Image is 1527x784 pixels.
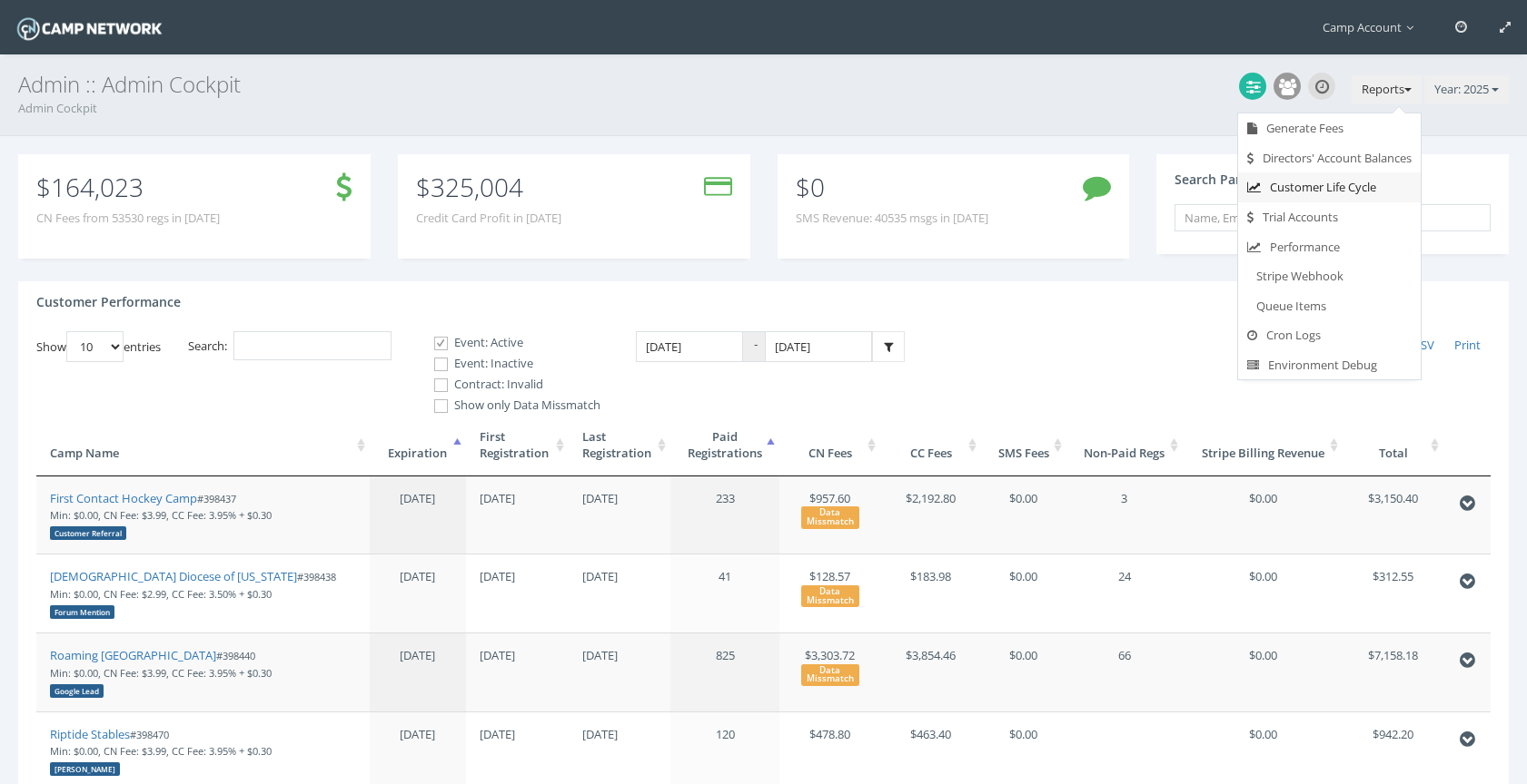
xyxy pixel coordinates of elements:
[419,376,600,394] label: Contract: Invalid
[1238,261,1421,291] a: Stripe Webhook
[1323,19,1423,35] span: Camp Account
[1183,632,1344,711] td: $0.00
[50,684,104,698] div: Google Lead
[1237,113,1422,380] ul: Reports
[50,649,272,696] small: #398440 Min: $0.00, CN Fee: $3.99, CC Fee: 3.95% + $0.30
[419,334,600,352] label: Event: Active
[466,632,569,711] td: [DATE]
[50,647,216,663] a: Roaming [GEOGRAPHIC_DATA]
[1238,172,1421,202] a: Customer Life Cycle
[1343,415,1443,476] th: Total: activate to sort column ascending
[188,331,392,361] label: Search:
[370,415,466,476] th: Expiration: activate to sort column descending
[1066,415,1183,476] th: Non-Paid Regs: activate to sort column ascending
[233,331,392,361] input: Search:
[50,568,297,584] a: [DEMOGRAPHIC_DATA] Diocese of [US_STATE]
[1434,81,1489,97] span: Year: 2025
[18,100,97,116] a: Admin Cockpit
[1424,75,1509,104] button: Year: 2025
[796,170,825,204] span: $0
[743,331,765,363] span: -
[419,355,600,373] label: Event: Inactive
[1343,554,1443,632] td: $312.55
[636,331,743,363] input: Date Range: From
[50,762,120,776] div: [PERSON_NAME]
[1352,75,1422,104] button: Reports
[18,73,1509,96] h3: Admin :: Admin Cockpit
[1238,113,1421,143] a: Generate Fees
[981,476,1066,554] td: $0.00
[36,177,220,197] p: $
[400,726,435,742] span: [DATE]
[1238,143,1421,173] a: Directors' Account Balances
[779,415,880,476] th: CN Fees: activate to sort column ascending
[466,476,569,554] td: [DATE]
[36,415,370,476] th: Camp Name: activate to sort column ascending
[880,554,981,632] td: $183.98
[1238,291,1421,321] a: Queue Items
[1066,632,1183,711] td: 66
[14,13,165,44] img: Camp Network
[66,331,124,362] select: Showentries
[1454,337,1481,353] span: Print
[670,415,779,476] th: PaidRegistrations: activate to sort column ascending
[880,632,981,711] td: $3,854.46
[670,554,779,632] td: 41
[1403,331,1444,360] a: CSV
[1175,204,1491,231] input: Name, Email
[1183,415,1344,476] th: Stripe Billing Revenue: activate to sort column ascending
[1343,476,1443,554] td: $3,150.40
[50,570,336,617] small: #398438 Min: $0.00, CN Fee: $2.99, CC Fee: 3.50% + $0.30
[466,554,569,632] td: [DATE]
[50,492,272,539] small: #398437 Min: $0.00, CN Fee: $3.99, CC Fee: 3.95% + $0.30
[1238,320,1421,350] a: Cron Logs
[431,170,523,204] span: 325,004
[419,397,600,415] label: Show only Data Missmatch
[670,476,779,554] td: 233
[796,210,988,227] span: SMS Revenue: 40535 msgs in [DATE]
[400,568,435,584] span: [DATE]
[765,331,872,363] input: Date Range: To
[1238,350,1421,380] a: Environment Debug
[779,554,880,632] td: $128.57
[400,647,435,663] span: [DATE]
[50,728,272,775] small: #398470 Min: $0.00, CN Fee: $3.99, CC Fee: 3.95% + $0.30
[36,295,181,309] h4: Customer Performance
[416,210,561,227] span: Credit Card Profit in [DATE]
[981,415,1066,476] th: SMS Fees: activate to sort column ascending
[569,554,671,632] td: [DATE]
[466,415,569,476] th: FirstRegistration: activate to sort column ascending
[1183,476,1344,554] td: $0.00
[36,331,161,362] label: Show entries
[670,632,779,711] td: 825
[1238,232,1421,262] a: Performance
[36,210,220,227] span: CN Fees from 53530 regs in [DATE]
[801,664,859,686] div: Data Missmatch
[569,476,671,554] td: [DATE]
[1066,476,1183,554] td: 3
[569,632,671,711] td: [DATE]
[779,476,880,554] td: $957.60
[1413,337,1434,353] span: CSV
[779,632,880,711] td: $3,303.72
[1175,172,1295,186] h4: Search Participants
[981,554,1066,632] td: $0.00
[50,605,114,619] div: Forum Mention
[50,726,130,742] a: Riptide Stables
[416,177,561,197] p: $
[1238,202,1421,232] a: Trial Accounts
[50,526,126,540] div: Customer Referral
[51,170,144,204] span: 164,023
[1183,554,1344,632] td: $0.00
[50,490,197,506] a: First Contact Hockey Camp
[880,476,981,554] td: $2,192.80
[1444,331,1491,360] a: Print
[801,585,859,607] div: Data Missmatch
[1066,554,1183,632] td: 24
[1343,632,1443,711] td: $7,158.18
[569,415,671,476] th: LastRegistration: activate to sort column ascending
[880,415,981,476] th: CC Fees: activate to sort column ascending
[981,632,1066,711] td: $0.00
[400,490,435,506] span: [DATE]
[801,506,859,528] div: Data Missmatch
